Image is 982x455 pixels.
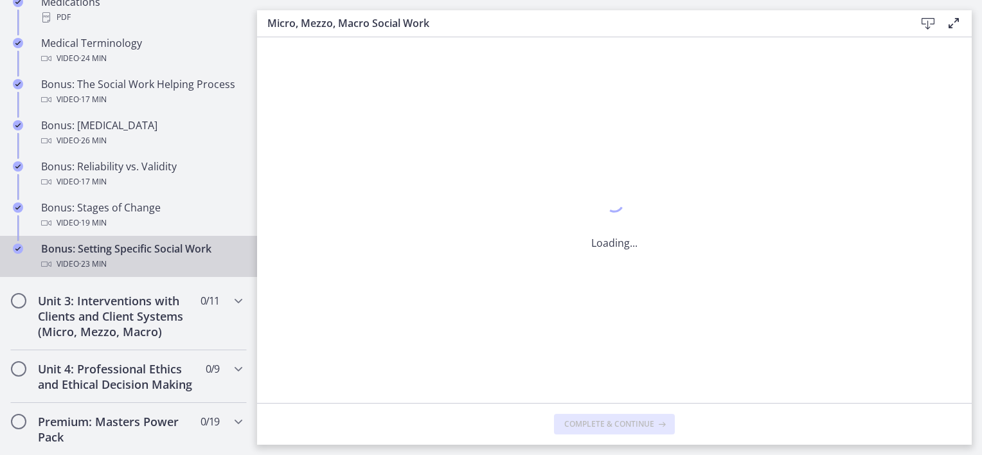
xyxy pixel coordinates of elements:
span: · 23 min [79,256,107,272]
div: 1 [591,190,638,220]
i: Completed [13,120,23,130]
div: Bonus: [MEDICAL_DATA] [41,118,242,148]
div: Video [41,92,242,107]
p: Loading... [591,235,638,251]
i: Completed [13,161,23,172]
h2: Unit 3: Interventions with Clients and Client Systems (Micro, Mezzo, Macro) [38,293,195,339]
div: Video [41,51,242,66]
div: Bonus: Stages of Change [41,200,242,231]
span: 0 / 9 [206,361,219,377]
span: 0 / 11 [201,293,219,308]
div: Medical Terminology [41,35,242,66]
h2: Unit 4: Professional Ethics and Ethical Decision Making [38,361,195,392]
span: · 24 min [79,51,107,66]
div: Video [41,256,242,272]
div: PDF [41,10,242,25]
i: Completed [13,79,23,89]
div: Bonus: Setting Specific Social Work [41,241,242,272]
button: Complete & continue [554,414,675,434]
div: Bonus: The Social Work Helping Process [41,76,242,107]
span: · 17 min [79,174,107,190]
span: 0 / 19 [201,414,219,429]
div: Video [41,215,242,231]
i: Completed [13,244,23,254]
div: Bonus: Reliability vs. Validity [41,159,242,190]
div: Video [41,174,242,190]
span: Complete & continue [564,419,654,429]
h3: Micro, Mezzo, Macro Social Work [267,15,895,31]
div: Video [41,133,242,148]
span: · 17 min [79,92,107,107]
h2: Premium: Masters Power Pack [38,414,195,445]
i: Completed [13,202,23,213]
span: · 26 min [79,133,107,148]
span: · 19 min [79,215,107,231]
i: Completed [13,38,23,48]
